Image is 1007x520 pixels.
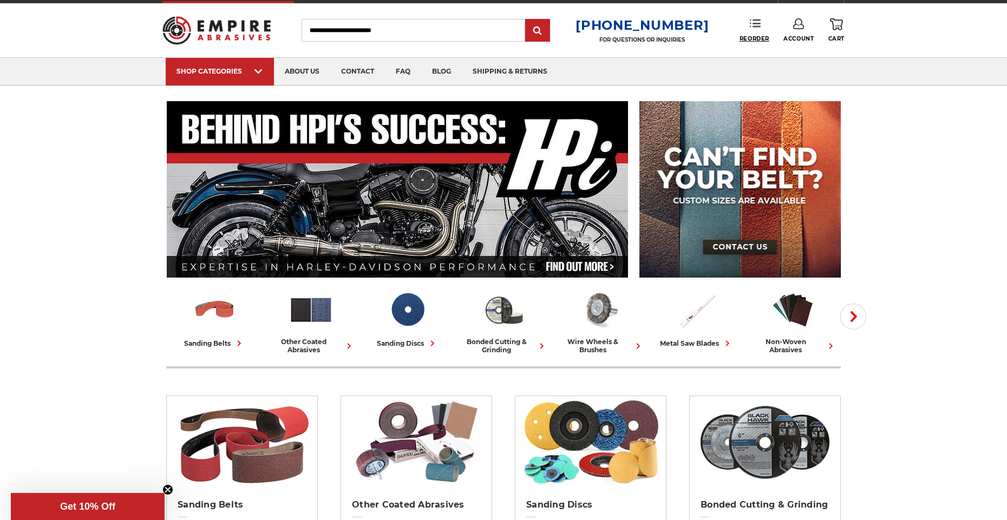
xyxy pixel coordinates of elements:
img: Non-woven Abrasives [770,287,815,332]
span: Get 10% Off [60,501,115,512]
input: Submit [527,20,548,42]
a: blog [421,58,462,85]
div: sanding belts [184,338,245,349]
div: non-woven abrasives [749,338,836,354]
img: Other Coated Abrasives [289,287,334,332]
div: Get 10% OffClose teaser [11,493,165,520]
a: [PHONE_NUMBER] [576,17,709,33]
a: faq [385,58,421,85]
div: bonded cutting & grinding [460,338,547,354]
a: non-woven abrasives [749,287,836,354]
a: sanding discs [363,287,451,349]
p: FOR QUESTIONS OR INQUIRIES [576,36,709,43]
h2: Sanding Belts [178,499,306,510]
div: SHOP CATEGORIES [176,67,263,75]
img: Metal Saw Blades [674,287,719,332]
img: Empire Abrasives [162,9,271,51]
h2: Sanding Discs [526,499,655,510]
div: wire wheels & brushes [556,338,644,354]
a: contact [330,58,385,85]
img: Sanding Belts [172,396,312,488]
h2: Other Coated Abrasives [352,499,481,510]
img: Sanding Belts [192,287,237,332]
a: wire wheels & brushes [556,287,644,354]
img: Sanding Discs [521,396,661,488]
img: Bonded Cutting & Grinding [481,287,526,332]
a: about us [274,58,330,85]
h2: Bonded Cutting & Grinding [701,499,829,510]
img: promo banner for custom belts. [639,101,841,278]
a: sanding belts [171,287,258,349]
div: other coated abrasives [267,338,355,354]
div: sanding discs [377,338,438,349]
a: other coated abrasives [267,287,355,354]
img: Banner for an interview featuring Horsepower Inc who makes Harley performance upgrades featured o... [167,101,629,278]
a: shipping & returns [462,58,558,85]
img: Sanding Discs [385,287,430,332]
img: Bonded Cutting & Grinding [695,396,835,488]
span: Account [783,35,814,42]
a: Reorder [740,18,769,42]
img: Wire Wheels & Brushes [578,287,623,332]
a: bonded cutting & grinding [460,287,547,354]
a: metal saw blades [652,287,740,349]
div: metal saw blades [660,338,733,349]
a: Cart [828,18,845,42]
button: Next [840,304,866,330]
span: Reorder [740,35,769,42]
img: Other Coated Abrasives [346,396,487,488]
button: Close teaser [162,484,173,495]
span: Cart [828,35,845,42]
